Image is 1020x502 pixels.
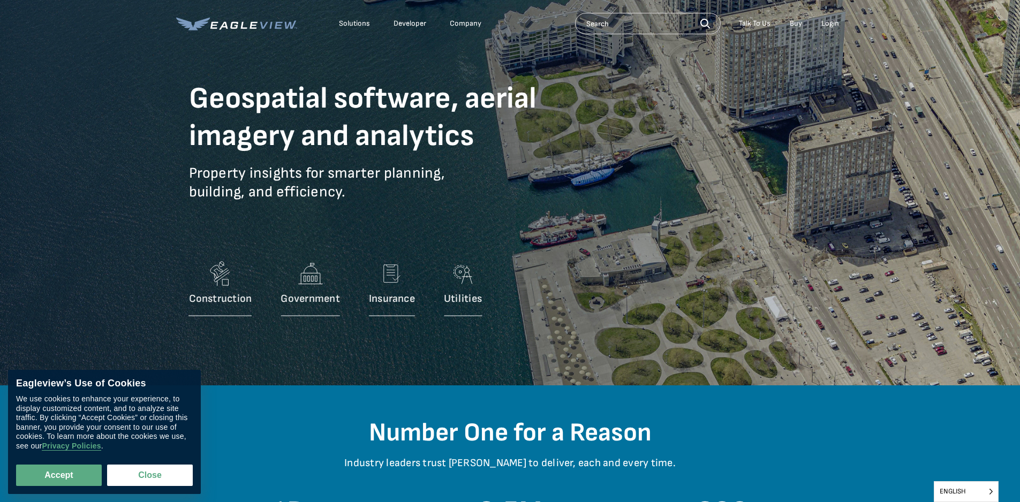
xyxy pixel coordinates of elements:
[369,257,415,322] a: Insurance
[189,257,252,322] a: Construction
[42,442,101,451] a: Privacy Policies
[575,13,721,34] input: Search
[934,482,998,501] span: English
[16,465,102,486] button: Accept
[189,292,252,306] p: Construction
[197,457,823,486] p: Industry leaders trust [PERSON_NAME] to deliver, each and every time.
[369,292,415,306] p: Insurance
[450,19,481,28] div: Company
[189,80,575,155] h1: Geospatial software, aerial imagery and analytics
[197,417,823,448] h2: Number One for a Reason
[189,164,575,217] p: Property insights for smarter planning, building, and efficiency.
[444,257,482,322] a: Utilities
[739,19,770,28] div: Talk To Us
[934,481,999,502] aside: Language selected: English
[281,292,339,306] p: Government
[790,19,802,28] a: Buy
[16,395,193,451] div: We use cookies to enhance your experience, to display customized content, and to analyze site tra...
[821,19,839,28] div: Login
[281,257,339,322] a: Government
[339,19,370,28] div: Solutions
[444,292,482,306] p: Utilities
[107,465,193,486] button: Close
[16,378,193,390] div: Eagleview’s Use of Cookies
[394,19,426,28] a: Developer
